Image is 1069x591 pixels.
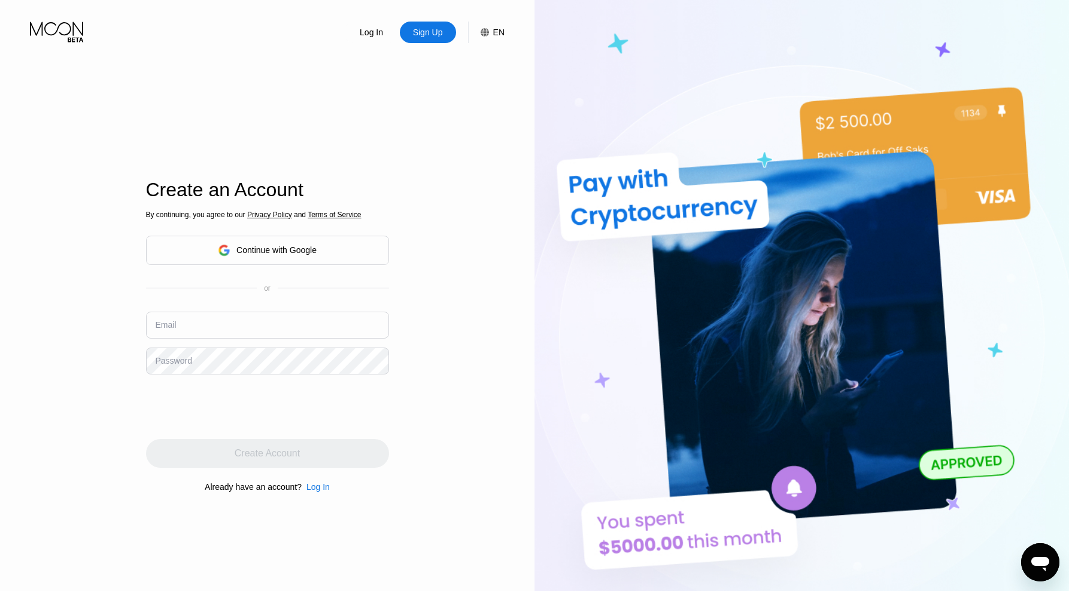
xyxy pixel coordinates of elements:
[302,482,330,492] div: Log In
[146,383,328,430] iframe: reCAPTCHA
[292,211,308,219] span: and
[236,245,317,255] div: Continue with Google
[1021,543,1059,581] iframe: Button to launch messaging window
[359,26,384,38] div: Log In
[264,284,271,293] div: or
[468,22,505,43] div: EN
[344,22,400,43] div: Log In
[306,482,330,492] div: Log In
[156,320,177,330] div: Email
[146,211,389,219] div: By continuing, you agree to our
[308,211,361,219] span: Terms of Service
[247,211,292,219] span: Privacy Policy
[205,482,302,492] div: Already have an account?
[156,356,192,365] div: Password
[412,26,444,38] div: Sign Up
[400,22,456,43] div: Sign Up
[146,236,389,265] div: Continue with Google
[493,28,505,37] div: EN
[146,179,389,201] div: Create an Account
